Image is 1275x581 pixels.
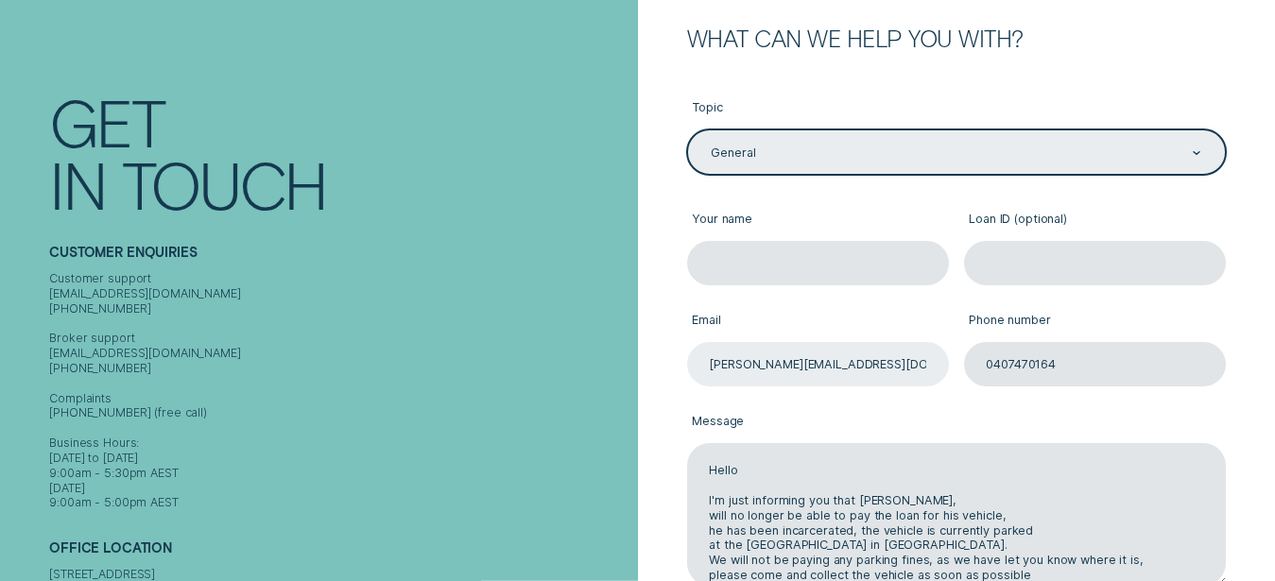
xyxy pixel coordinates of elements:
label: Loan ID (optional) [964,199,1226,241]
label: Your name [687,199,949,241]
h1: Get In Touch [49,90,629,214]
label: Email [687,300,949,342]
div: Customer support [EMAIL_ADDRESS][DOMAIN_NAME] [PHONE_NUMBER] Broker support [EMAIL_ADDRESS][DOMAI... [49,271,629,510]
div: Touch [122,152,326,214]
h2: Office Location [49,540,629,567]
div: Get [49,90,164,152]
label: Topic [687,88,1226,129]
label: Message [687,402,1226,443]
h2: Customer Enquiries [49,245,629,271]
div: In [49,152,106,214]
div: General [711,145,755,161]
h2: What can we help you with? [687,27,1226,50]
label: Phone number [964,300,1226,342]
